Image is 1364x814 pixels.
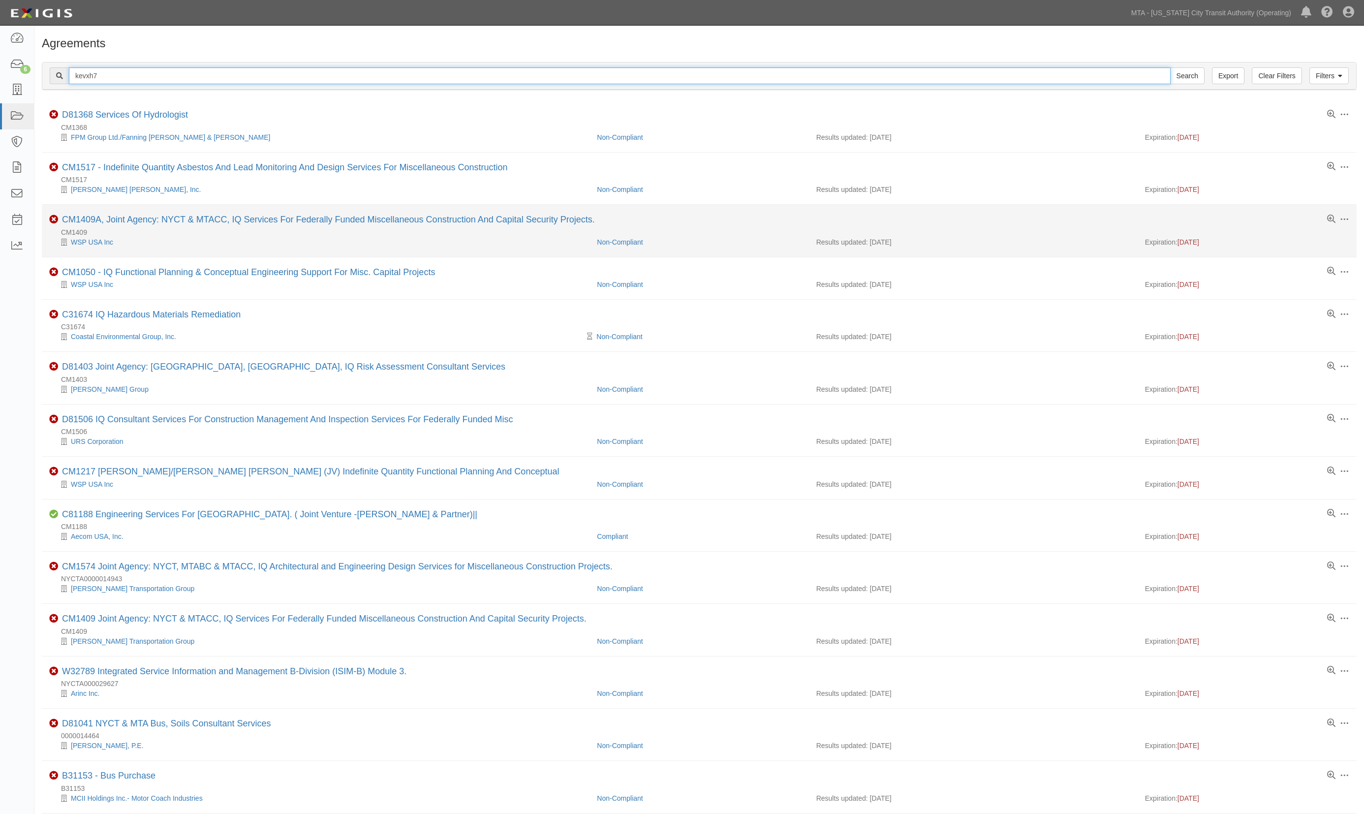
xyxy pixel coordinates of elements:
a: View results summary [1327,162,1335,171]
div: B31153 [49,783,1357,793]
div: Results updated: [DATE] [816,479,1130,489]
a: Non-Compliant [597,186,643,193]
div: W32789 Integrated Service Information and Management B-Division (ISIM-B) Module 3. [62,666,406,677]
div: Coastal Environmental Group, Inc. [49,332,589,342]
div: Results updated: [DATE] [816,185,1130,194]
i: Help Center - Complianz [1321,7,1333,19]
i: Non-Compliant [49,719,58,728]
span: [DATE] [1178,480,1199,488]
a: Non-Compliant [597,480,643,488]
i: Non-Compliant [49,163,58,172]
div: Expiration: [1145,741,1349,751]
a: CM1517 - Indefinite Quantity Asbestos And Lead Monitoring And Design Services For Miscellaneous C... [62,162,507,172]
span: [DATE] [1178,438,1199,445]
div: CM1409 Joint Agency: NYCT & MTACC, IQ Services For Federally Funded Miscellaneous Construction An... [62,614,587,625]
h1: Agreements [42,37,1357,50]
a: [PERSON_NAME] Transportation Group [71,585,194,593]
span: [DATE] [1178,333,1199,341]
i: Non-Compliant [49,362,58,371]
div: Results updated: [DATE] [816,437,1130,446]
i: Compliant [49,510,58,519]
a: View results summary [1327,414,1335,423]
div: 6 [20,65,31,74]
a: D81403 Joint Agency: [GEOGRAPHIC_DATA], [GEOGRAPHIC_DATA], IQ Risk Assessment Consultant Services [62,362,505,372]
div: CM1517 - Indefinite Quantity Asbestos And Lead Monitoring And Design Services For Miscellaneous C... [62,162,507,173]
span: [DATE] [1178,133,1199,141]
a: CM1217 [PERSON_NAME]/[PERSON_NAME] [PERSON_NAME] (JV) Indefinite Quantity Functional Planning And... [62,467,559,476]
span: [DATE] [1178,385,1199,393]
a: [PERSON_NAME] Transportation Group [71,637,194,645]
span: [DATE] [1178,689,1199,697]
div: Results updated: [DATE] [816,793,1130,803]
span: [DATE] [1178,186,1199,193]
div: CM1403 [49,375,1357,384]
i: Non-Compliant [49,614,58,623]
div: Expiration: [1145,132,1349,142]
div: D81041 NYCT & MTA Bus, Soils Consultant Services [62,719,271,729]
div: Carl J Constantino, P.E. [49,741,589,751]
div: 0000014464 [49,731,1357,741]
div: C31674 [49,322,1357,332]
i: Non-Compliant [49,310,58,319]
div: NYCTA000029627 [49,679,1357,689]
span: [DATE] [1178,585,1199,593]
a: View results summary [1327,310,1335,319]
div: CM1217 Richard Dattner/Parsons Brinckerhoff (JV) Indefinite Quantity Functional Planning And Conc... [62,467,559,477]
div: C81188 Engineering Services For The Second Avenue Subway Manhattan. ( Joint Venture -ove Arup & P... [62,509,477,520]
a: View results summary [1327,719,1335,728]
div: Results updated: [DATE] [816,237,1130,247]
div: Expiration: [1145,636,1349,646]
a: Clear Filters [1252,67,1302,84]
div: Expiration: [1145,479,1349,489]
div: CM1409 [49,227,1357,237]
a: View results summary [1327,267,1335,276]
div: WSP USA Inc [49,237,589,247]
div: Expiration: [1145,793,1349,803]
div: Expiration: [1145,332,1349,342]
a: CM1409 Joint Agency: NYCT & MTACC, IQ Services For Federally Funded Miscellaneous Construction An... [62,614,587,624]
a: Non-Compliant [597,742,643,750]
a: WSP USA Inc [71,238,113,246]
a: View results summary [1327,215,1335,224]
div: Expiration: [1145,437,1349,446]
div: Results updated: [DATE] [816,584,1130,594]
i: Non-Compliant [49,562,58,571]
span: [DATE] [1178,637,1199,645]
div: Parsons Transportation Group [49,636,589,646]
a: Compliant [597,532,628,540]
input: Search [1170,67,1205,84]
div: B31153 - Bus Purchase [62,771,155,782]
div: Expiration: [1145,532,1349,541]
div: MCII Holdings Inc.- Motor Coach Industries [49,793,589,803]
div: Arinc Inc. [49,689,589,698]
a: Non-Compliant [596,333,642,341]
div: Results updated: [DATE] [816,280,1130,289]
div: Results updated: [DATE] [816,636,1130,646]
a: Non-Compliant [597,637,643,645]
a: View results summary [1327,110,1335,119]
a: View results summary [1327,467,1335,476]
div: WSP USA Inc [49,479,589,489]
a: [PERSON_NAME] [PERSON_NAME], Inc. [71,186,201,193]
a: C81188 Engineering Services For [GEOGRAPHIC_DATA]. ( Joint Venture -[PERSON_NAME] & Partner)|| [62,509,477,519]
div: Expiration: [1145,689,1349,698]
div: Parsons Transportation Group [49,584,589,594]
a: Non-Compliant [597,438,643,445]
div: CM1188 [49,522,1357,532]
span: [DATE] [1178,238,1199,246]
div: Expiration: [1145,237,1349,247]
div: WSP USA Inc [49,280,589,289]
div: CM1409A, Joint Agency: NYCT & MTACC, IQ Services For Federally Funded Miscellaneous Construction ... [62,215,595,225]
a: MCII Holdings Inc.- Motor Coach Industries [71,794,203,802]
input: Search [69,67,1171,84]
a: View results summary [1327,614,1335,623]
a: View results summary [1327,666,1335,675]
div: CM1517 [49,175,1357,185]
div: Results updated: [DATE] [816,132,1130,142]
div: Expiration: [1145,384,1349,394]
a: CM1409A, Joint Agency: NYCT & MTACC, IQ Services For Federally Funded Miscellaneous Construction ... [62,215,595,224]
a: Non-Compliant [597,585,643,593]
a: Filters [1309,67,1349,84]
a: B31153 - Bus Purchase [62,771,155,781]
a: FPM Group Ltd./Fanning [PERSON_NAME] & [PERSON_NAME] [71,133,270,141]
